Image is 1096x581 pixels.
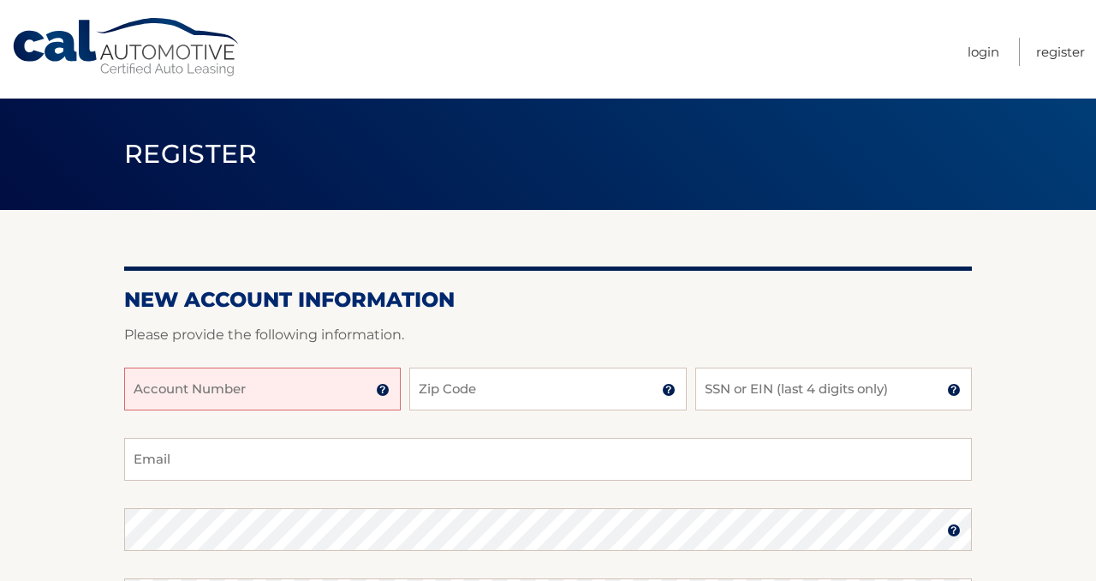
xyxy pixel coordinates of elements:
[1036,38,1085,66] a: Register
[124,138,258,170] span: Register
[124,368,401,410] input: Account Number
[968,38,999,66] a: Login
[124,287,972,313] h2: New Account Information
[947,524,961,537] img: tooltip.svg
[662,383,676,397] img: tooltip.svg
[11,17,242,78] a: Cal Automotive
[695,368,972,410] input: SSN or EIN (last 4 digits only)
[376,383,390,397] img: tooltip.svg
[124,438,972,481] input: Email
[947,383,961,397] img: tooltip.svg
[124,323,972,347] p: Please provide the following information.
[409,368,686,410] input: Zip Code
